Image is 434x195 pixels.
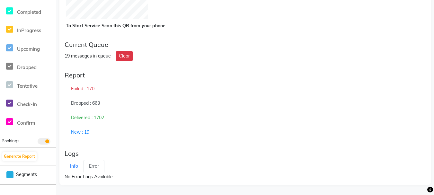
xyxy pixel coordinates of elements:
[2,138,19,143] span: Bookings
[17,46,40,52] span: Upcoming
[17,9,41,15] span: Completed
[65,53,111,59] div: 19 messages in queue
[66,22,424,29] div: To Start Service Scan this QR from your phone
[17,83,38,89] span: Tentative
[65,150,426,157] div: Logs
[65,41,426,49] div: Current Queue
[17,101,37,107] span: Check-In
[84,160,104,173] a: Error
[17,27,41,33] span: InProgress
[16,171,37,178] span: Segments
[65,172,426,180] div: No Error Logs Available
[65,96,426,111] div: Dropped : 663
[65,111,426,125] div: Delivered : 1702
[17,120,35,126] span: Confirm
[65,71,426,79] div: Report
[2,152,37,161] button: Generate Report
[65,160,84,173] a: Info
[17,64,37,70] span: Dropped
[65,125,426,139] div: New : 19
[65,82,426,96] div: Failed : 170
[116,51,133,61] button: Clear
